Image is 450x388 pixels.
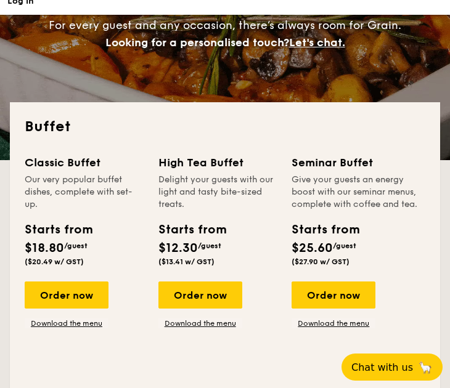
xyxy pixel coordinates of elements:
[351,362,413,373] span: Chat with us
[292,318,375,328] a: Download the menu
[289,36,345,49] span: Let's chat.
[25,257,84,266] span: ($20.49 w/ GST)
[198,241,221,250] span: /guest
[25,154,144,171] div: Classic Buffet
[292,174,425,211] div: Give your guests an energy boost with our seminar menus, complete with coffee and tea.
[25,241,64,256] span: $18.80
[25,281,108,309] div: Order now
[105,36,289,49] span: Looking for a personalised touch?
[25,318,108,328] a: Download the menu
[158,281,242,309] div: Order now
[25,220,79,239] div: Starts from
[158,257,215,266] span: ($13.41 w/ GST)
[292,220,353,239] div: Starts from
[158,220,213,239] div: Starts from
[292,281,375,309] div: Order now
[25,117,425,137] h2: Buffet
[292,241,333,256] span: $25.60
[333,241,356,250] span: /guest
[49,1,401,49] span: And we have great food. For every guest and any occasion, there’s always room for Grain.
[292,257,350,266] span: ($27.90 w/ GST)
[158,318,242,328] a: Download the menu
[64,241,88,250] span: /guest
[418,360,433,374] span: 🦙
[158,174,277,211] div: Delight your guests with our light and tasty bite-sized treats.
[25,174,144,211] div: Our very popular buffet dishes, complete with set-up.
[158,241,198,256] span: $12.30
[342,354,443,381] button: Chat with us🦙
[158,154,277,171] div: High Tea Buffet
[292,154,425,171] div: Seminar Buffet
